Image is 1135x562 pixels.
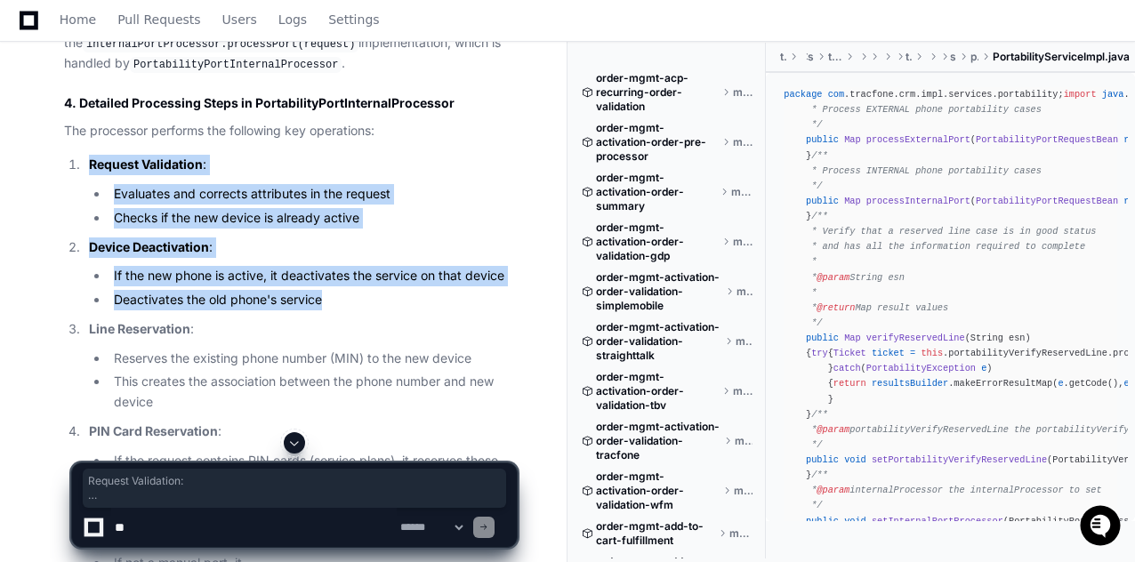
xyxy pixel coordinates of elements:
span: order-mgmt-activation-order-pre-processor [596,121,719,164]
strong: Device Deactivation [89,239,209,254]
span: Users [222,14,257,25]
span: verifyReservedLine [866,333,965,343]
span: /** * Process INTERNAL phone portability cases */ [784,150,1042,191]
span: public [806,196,839,206]
span: master [733,135,753,149]
li: Reserves the existing phone number (MIN) to the new device [109,349,517,369]
button: See all [276,189,324,211]
span: order-mgmt-acp-recurring-order-validation [596,71,719,114]
span: Tejeshwer Degala [55,285,149,300]
span: Ticket [833,348,866,358]
span: portability [970,50,978,64]
img: PlayerZero [18,17,53,52]
span: tracfone [780,50,785,64]
li: If the new phone is active, it deactivates the service on that device [109,266,517,286]
span: catch [833,363,861,373]
div: Start new chat [80,132,292,149]
span: Map [844,134,860,145]
span: public [806,134,839,145]
span: order-mgmt-activation-order-validation-gdp [596,221,719,263]
img: Tejeshwer Degala [18,221,46,249]
span: tracfone [849,89,893,100]
span: = [910,348,915,358]
img: Tejeshwer Degala [18,269,46,297]
span: com [828,89,844,100]
img: 1736555170064-99ba0984-63c1-480f-8ee9-699278ef63ed [18,132,50,164]
span: Logs [278,14,307,25]
span: Settings [328,14,379,25]
span: order-mgmt-activation-order-validation-simplemobile [596,270,722,313]
span: PortabilityPortRequestBean [976,134,1118,145]
span: services [950,50,956,64]
span: import [1064,89,1097,100]
span: processExternalPort [866,134,970,145]
div: Welcome [18,70,324,99]
span: order-mgmt-activation-order-validation-tracfone [596,420,720,462]
span: String [970,333,1003,343]
span: makeErrorResultMap [954,378,1052,389]
span: portability [998,89,1059,100]
span: master [733,384,753,398]
span: return [833,378,866,389]
span: services [808,50,814,64]
p: : [89,319,517,340]
span: /** * Verify that a reserved line case is in good status * and has all the information required t... [784,211,1096,328]
span: package [784,89,822,100]
span: java [1102,89,1124,100]
code: PortabilityPortInternalProcessor [130,57,342,73]
span: @param [817,424,849,435]
div: Past conversations [18,193,119,207]
span: getCode [1069,378,1107,389]
p: : [89,421,517,442]
span: impl [921,89,943,100]
span: • [152,285,158,300]
p: The processor performs the following key operations: [64,121,517,141]
span: Tejeshwer Degala [55,237,149,252]
span: try [811,348,827,358]
span: e [981,363,986,373]
span: [DATE] [163,237,199,252]
span: Pylon [177,325,215,339]
img: 7521149027303_d2c55a7ec3fe4098c2f6_72.png [37,132,69,164]
h3: 4. Detailed Processing Steps in PortabilityPortInternalProcessor [64,94,517,112]
span: @return [817,302,855,313]
span: resultsBuilder [872,378,948,389]
span: this [921,348,943,358]
span: master [731,185,753,199]
span: [DATE] [163,285,199,300]
p: In , the request is delegated to the implementation, which is handled by . [64,12,517,75]
strong: Line Reservation [89,321,190,336]
span: Map [844,333,860,343]
span: order-mgmt-activation-order-summary [596,171,717,213]
p: : [89,237,517,258]
span: master [733,235,753,249]
span: e [1123,378,1129,389]
span: PortabilityServiceImpl.java [993,50,1130,64]
span: public [806,333,839,343]
span: tracfone [906,50,911,64]
span: master [733,85,753,100]
li: Checks if the new device is already active [109,208,517,229]
li: Evaluates and corrects attributes in the request [109,184,517,205]
code: internalPortProcessor.processPort(request) [83,36,358,52]
iframe: Open customer support [1078,503,1126,551]
span: esn [1009,333,1025,343]
span: portabilityVerifyReservedLine [948,348,1107,358]
span: @param [817,272,849,283]
a: Powered byPylon [125,325,215,339]
span: Request Validation: Evaluates and corrects attributes in the request Checks if the new device is ... [88,474,501,502]
span: master [737,285,753,299]
span: Map [844,196,860,206]
button: Start new chat [302,137,324,158]
span: ticket [872,348,905,358]
span: PortabilityPortRequestBean [976,196,1118,206]
strong: Request Validation [89,157,203,172]
strong: PIN Card Reservation [89,423,218,438]
span: e [1058,378,1063,389]
span: order-mgmt-activation-order-validation-straighttalk [596,320,721,363]
span: Pull Requests [117,14,200,25]
span: master [736,334,753,349]
span: order-mgmt-activation-order-validation-tbv [596,370,719,413]
span: processInternalPort [866,196,970,206]
span: services [948,89,992,100]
